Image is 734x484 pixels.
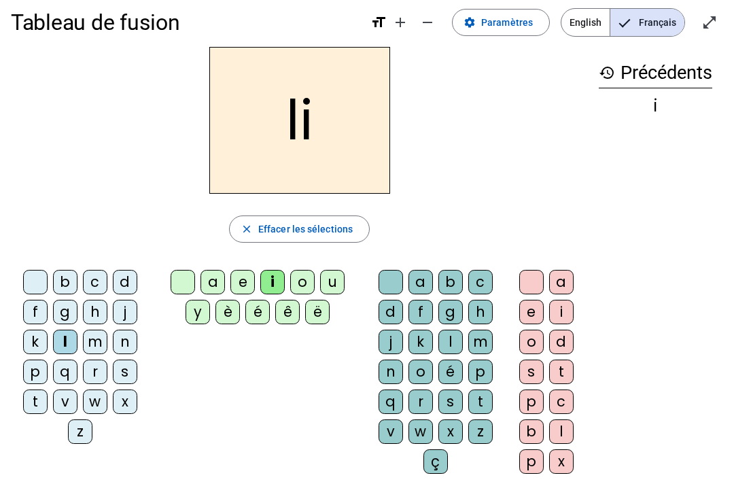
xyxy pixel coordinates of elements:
h1: Tableau de fusion [11,1,360,44]
div: d [379,300,403,324]
div: x [549,449,574,474]
h3: Précédents [599,58,712,88]
span: Paramètres [481,14,533,31]
mat-icon: add [392,14,408,31]
div: g [438,300,463,324]
h2: li [209,47,390,194]
button: Paramètres [452,9,550,36]
div: ë [305,300,330,324]
div: t [549,360,574,384]
div: b [438,270,463,294]
div: x [438,419,463,444]
div: ç [423,449,448,474]
div: o [408,360,433,384]
button: Effacer les sélections [229,215,370,243]
div: t [468,390,493,414]
div: p [519,449,544,474]
div: b [53,270,77,294]
div: s [519,360,544,384]
div: l [53,330,77,354]
div: w [408,419,433,444]
button: Entrer en plein écran [696,9,723,36]
div: z [468,419,493,444]
div: r [83,360,107,384]
div: e [230,270,255,294]
div: z [68,419,92,444]
div: j [113,300,137,324]
div: s [113,360,137,384]
div: f [408,300,433,324]
div: r [408,390,433,414]
div: b [519,419,544,444]
div: p [23,360,48,384]
div: n [113,330,137,354]
div: c [83,270,107,294]
span: Français [610,9,684,36]
div: w [83,390,107,414]
div: t [23,390,48,414]
div: d [113,270,137,294]
button: Diminuer la taille de la police [414,9,441,36]
div: c [468,270,493,294]
mat-button-toggle-group: Language selection [561,8,685,37]
div: m [83,330,107,354]
mat-icon: format_size [370,14,387,31]
div: y [186,300,210,324]
div: l [549,419,574,444]
div: p [519,390,544,414]
div: j [379,330,403,354]
div: é [245,300,270,324]
div: o [519,330,544,354]
div: h [83,300,107,324]
div: c [549,390,574,414]
div: s [438,390,463,414]
div: u [320,270,345,294]
div: k [23,330,48,354]
div: é [438,360,463,384]
div: f [23,300,48,324]
div: v [379,419,403,444]
div: e [519,300,544,324]
div: x [113,390,137,414]
div: ê [275,300,300,324]
mat-icon: history [599,65,615,81]
div: v [53,390,77,414]
span: Effacer les sélections [258,221,353,237]
div: a [549,270,574,294]
div: d [549,330,574,354]
div: i [260,270,285,294]
div: g [53,300,77,324]
div: m [468,330,493,354]
div: è [215,300,240,324]
div: h [468,300,493,324]
div: o [290,270,315,294]
mat-icon: settings [464,16,476,29]
div: p [468,360,493,384]
div: i [599,98,712,114]
mat-icon: close [241,223,253,235]
div: q [53,360,77,384]
div: a [200,270,225,294]
span: English [561,9,610,36]
div: q [379,390,403,414]
mat-icon: remove [419,14,436,31]
div: i [549,300,574,324]
div: n [379,360,403,384]
mat-icon: open_in_full [701,14,718,31]
div: l [438,330,463,354]
div: a [408,270,433,294]
div: k [408,330,433,354]
button: Augmenter la taille de la police [387,9,414,36]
